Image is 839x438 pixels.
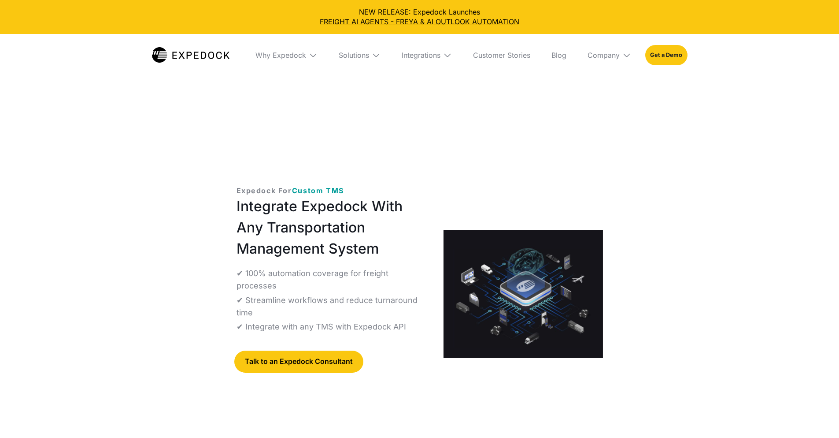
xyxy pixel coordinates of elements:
a: Talk to an Expedock Consultant [234,351,363,373]
div: Integrations [402,51,440,60]
div: NEW RELEASE: Expedock Launches [7,7,832,27]
div: Why Expedock [255,51,306,60]
span: Custom TMS [292,186,344,195]
a: Customer Stories [466,34,537,76]
p: ✔ Integrate with any TMS with Expedock API [237,321,406,333]
p: ✔ 100% automation coverage for freight processes [237,267,430,292]
div: Solutions [339,51,369,60]
div: Company [588,51,620,60]
a: Blog [544,34,573,76]
a: Get a Demo [645,45,687,65]
a: FREIGHT AI AGENTS - FREYA & AI OUTLOOK AUTOMATION [7,17,832,26]
p: Expedock For [237,185,344,196]
p: ✔ Streamline workflows and reduce turnaround time [237,294,430,319]
h1: Integrate Expedock With Any Transportation Management System [237,196,430,259]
